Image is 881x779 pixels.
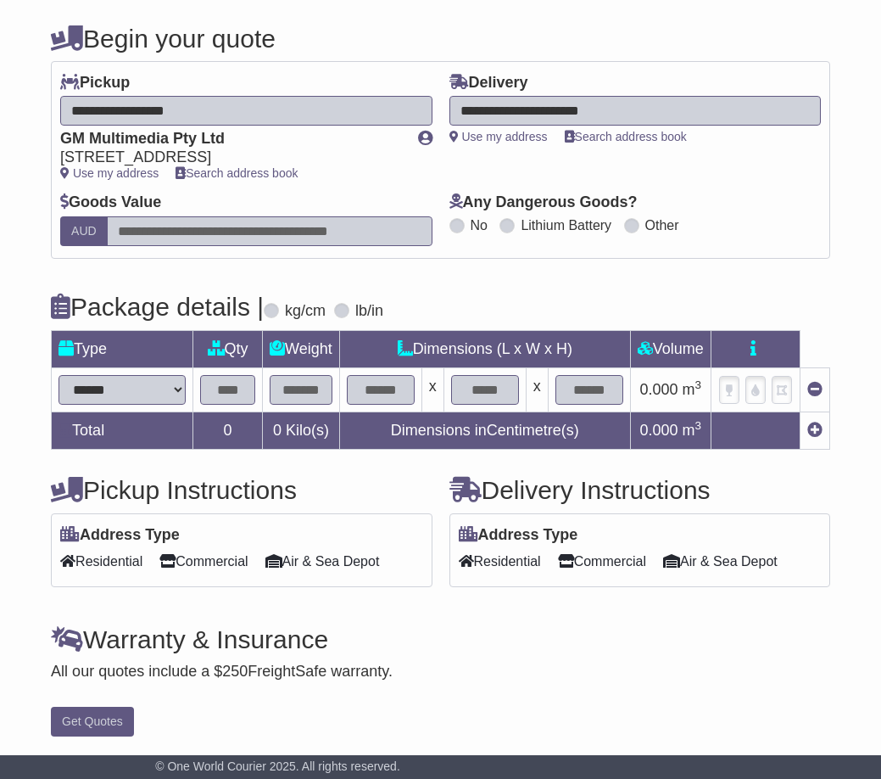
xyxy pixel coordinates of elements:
[695,378,702,391] sup: 3
[51,625,830,653] h4: Warranty & Insurance
[193,412,263,449] td: 0
[60,74,130,92] label: Pickup
[60,216,108,246] label: AUD
[176,166,298,180] a: Search address book
[51,25,830,53] h4: Begin your quote
[51,663,830,681] div: All our quotes include a $ FreightSafe warranty.
[51,476,432,504] h4: Pickup Instructions
[339,330,630,367] td: Dimensions (L x W x H)
[60,149,400,167] div: [STREET_ADDRESS]
[155,759,400,773] span: © One World Courier 2025. All rights reserved.
[60,193,161,212] label: Goods Value
[521,217,611,233] label: Lithium Battery
[558,548,646,574] span: Commercial
[222,663,248,680] span: 250
[640,381,678,398] span: 0.000
[339,412,630,449] td: Dimensions in Centimetre(s)
[449,193,638,212] label: Any Dangerous Goods?
[449,130,548,143] a: Use my address
[193,330,263,367] td: Qty
[807,381,822,398] a: Remove this item
[52,412,193,449] td: Total
[263,412,340,449] td: Kilo(s)
[683,422,702,439] span: m
[449,74,528,92] label: Delivery
[60,166,159,180] a: Use my address
[51,707,134,737] button: Get Quotes
[51,293,264,321] h4: Package details |
[565,130,687,143] a: Search address book
[807,422,822,439] a: Add new item
[663,548,778,574] span: Air & Sea Depot
[159,548,248,574] span: Commercial
[683,381,702,398] span: m
[526,367,548,412] td: x
[459,548,541,574] span: Residential
[471,217,488,233] label: No
[640,422,678,439] span: 0.000
[52,330,193,367] td: Type
[285,302,326,321] label: kg/cm
[459,526,578,545] label: Address Type
[263,330,340,367] td: Weight
[695,419,702,432] sup: 3
[645,217,679,233] label: Other
[273,422,282,439] span: 0
[60,526,180,545] label: Address Type
[421,367,443,412] td: x
[265,548,380,574] span: Air & Sea Depot
[60,548,142,574] span: Residential
[630,330,711,367] td: Volume
[449,476,830,504] h4: Delivery Instructions
[355,302,383,321] label: lb/in
[60,130,400,149] div: GM Multimedia Pty Ltd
